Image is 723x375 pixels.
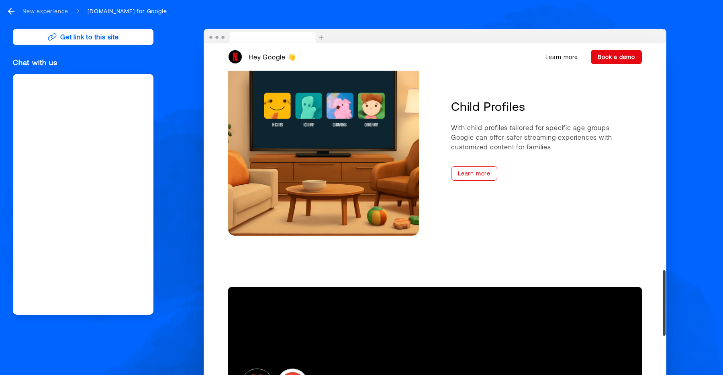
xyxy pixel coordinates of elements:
img: Browser topbar [204,29,327,44]
div: Chat with us [13,58,153,67]
div: New experience [22,7,68,15]
iframe: Calendly Scheduling Page [13,74,153,315]
svg: go back [6,6,16,16]
button: Get link to this site [13,29,153,45]
div: [DOMAIN_NAME] for Google [88,7,167,15]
